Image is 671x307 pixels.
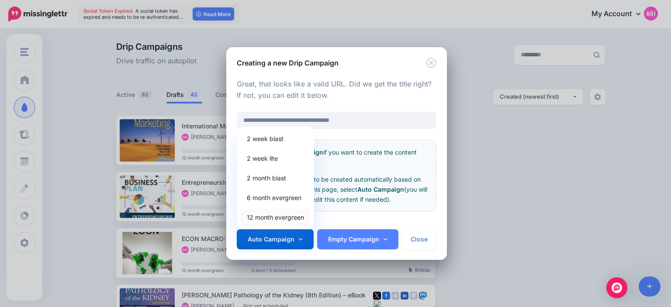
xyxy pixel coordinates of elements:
button: Close [426,58,436,69]
a: 2 week blast [240,130,311,147]
p: If you'd like the content to be created automatically based on the content we find on this page, ... [244,174,429,204]
a: 2 month blast [240,169,311,186]
button: Close [402,229,436,249]
a: 12 month evergreen [240,209,311,226]
p: Great, that looks like a valid URL. Did we get the title right? If not, you can edit it below. [237,79,436,101]
a: 2 week lite [240,150,311,167]
a: Auto Campaign [237,229,314,249]
div: Open Intercom Messenger [606,277,627,298]
a: Empty Campaign [317,229,398,249]
b: Auto Campaign [357,186,404,193]
p: Create an if you want to create the content yourself. [244,147,429,167]
h5: Creating a new Drip Campaign [237,58,339,68]
a: 6 month evergreen [240,189,311,206]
